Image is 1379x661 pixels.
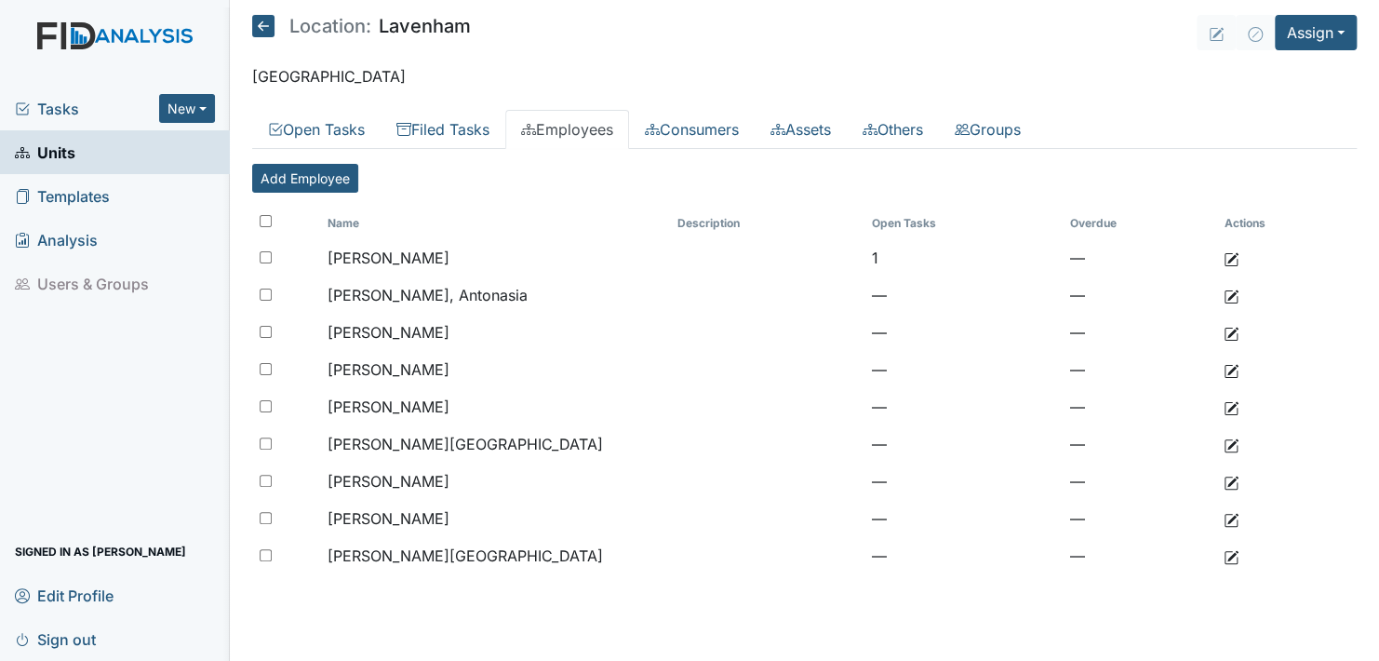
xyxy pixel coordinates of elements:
[864,208,1062,239] th: Toggle SortBy
[328,360,449,379] span: [PERSON_NAME]
[864,351,1062,388] td: —
[864,277,1062,314] td: —
[1063,425,1217,463] td: —
[15,225,98,254] span: Analysis
[328,249,449,267] span: [PERSON_NAME]
[755,110,847,149] a: Assets
[15,138,75,167] span: Units
[670,208,864,239] th: Toggle SortBy
[1216,208,1357,239] th: Actions
[1063,537,1217,574] td: —
[1063,239,1217,277] td: —
[1063,388,1217,425] td: —
[328,398,449,416] span: [PERSON_NAME]
[1275,15,1357,50] button: Assign
[15,581,114,610] span: Edit Profile
[328,546,603,565] span: [PERSON_NAME][GEOGRAPHIC_DATA]
[15,537,186,566] span: Signed in as [PERSON_NAME]
[381,110,505,149] a: Filed Tasks
[320,208,670,239] th: Toggle SortBy
[328,286,528,304] span: [PERSON_NAME], Antonasia
[864,537,1062,574] td: —
[159,94,215,123] button: New
[252,110,381,149] a: Open Tasks
[939,110,1037,149] a: Groups
[864,500,1062,537] td: —
[1063,277,1217,314] td: —
[252,164,358,193] a: Add Employee
[260,215,272,227] input: Toggle All Rows Selected
[15,625,96,654] span: Sign out
[289,17,371,35] span: Location:
[328,509,449,528] span: [PERSON_NAME]
[1063,314,1217,351] td: —
[328,323,449,342] span: [PERSON_NAME]
[252,15,471,37] h5: Lavenham
[1063,463,1217,500] td: —
[864,425,1062,463] td: —
[864,388,1062,425] td: —
[505,110,629,149] a: Employees
[864,463,1062,500] td: —
[328,472,449,491] span: [PERSON_NAME]
[1063,500,1217,537] td: —
[15,182,110,210] span: Templates
[864,314,1062,351] td: —
[847,110,939,149] a: Others
[252,65,1357,88] p: [GEOGRAPHIC_DATA]
[1063,351,1217,388] td: —
[252,164,1357,589] div: Employees
[328,435,603,453] span: [PERSON_NAME][GEOGRAPHIC_DATA]
[864,239,1062,277] td: 1
[1063,208,1217,239] th: Toggle SortBy
[629,110,755,149] a: Consumers
[15,98,159,120] a: Tasks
